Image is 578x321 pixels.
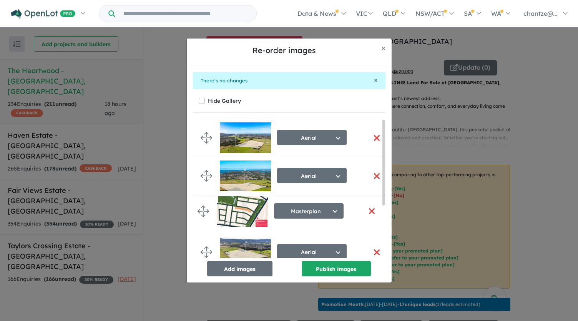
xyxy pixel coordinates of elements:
button: Aerial [277,244,347,259]
button: Aerial [277,168,347,183]
button: Add images [207,261,272,276]
img: drag.svg [201,246,212,258]
button: Close [374,77,378,84]
img: The%20Heartwood%20-%20Cleveland___1753336335.jpg [220,237,271,267]
img: drag.svg [201,132,212,144]
span: chantze@... [523,10,558,17]
img: Openlot PRO Logo White [11,9,75,19]
span: × [374,75,378,84]
label: Hide Gallery [208,95,241,106]
button: Publish images [302,261,371,276]
input: Try estate name, suburb, builder or developer [116,5,255,22]
img: The%20Heartwood%20-%20Cleveland___1757381359.jpg [220,122,271,153]
h5: Re-order images [193,45,375,56]
div: There's no changes [193,72,385,90]
button: Aerial [277,130,347,145]
img: The%20Heartwood%20-%20Cleveland___1752550238.jpg [220,160,271,191]
img: drag.svg [201,170,212,182]
span: × [382,43,385,52]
